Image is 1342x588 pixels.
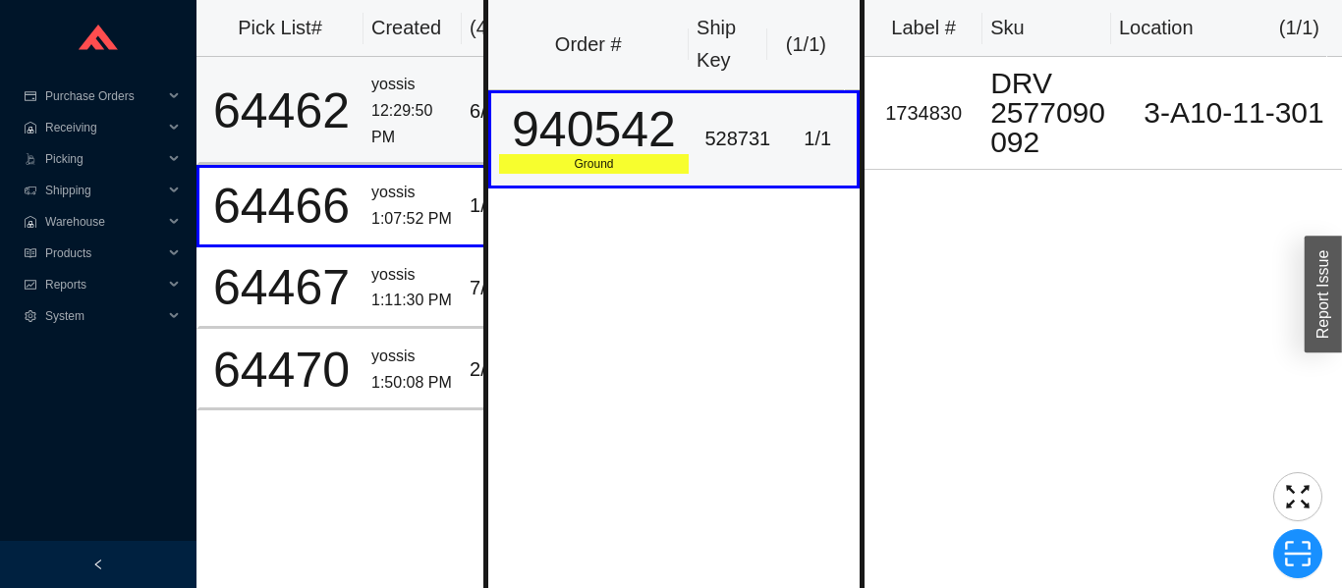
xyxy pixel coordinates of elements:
[371,72,454,98] div: yossis
[704,123,770,155] div: 528731
[1273,529,1322,578] button: scan
[1119,12,1194,44] div: Location
[499,154,690,174] div: Ground
[45,80,163,112] span: Purchase Orders
[872,97,975,130] div: 1734830
[207,86,356,135] div: 64462
[470,272,530,304] div: 7 / 27
[499,105,690,154] div: 940542
[470,189,530,222] div: 1 / 7
[990,69,1118,157] div: DRV 2577090092
[24,279,37,291] span: fund
[371,262,454,289] div: yossis
[207,346,356,395] div: 64470
[45,269,163,300] span: Reports
[371,98,454,150] div: 12:29:50 PM
[24,247,37,259] span: read
[45,175,163,206] span: Shipping
[92,559,104,570] span: left
[786,123,849,155] div: 1 / 1
[470,12,532,44] div: ( 4 )
[371,180,454,206] div: yossis
[371,370,454,397] div: 1:50:08 PM
[371,288,454,314] div: 1:11:30 PM
[1134,98,1334,128] div: 3-A10-11-301
[24,90,37,102] span: credit-card
[207,263,356,312] div: 64467
[207,182,356,231] div: 64466
[45,238,163,269] span: Products
[470,95,530,128] div: 6 / 6
[371,206,454,233] div: 1:07:52 PM
[1274,539,1321,568] span: scan
[470,353,530,386] div: 2 / 2
[45,300,163,332] span: System
[24,310,37,322] span: setting
[45,112,163,143] span: Receiving
[371,344,454,370] div: yossis
[45,143,163,175] span: Picking
[45,206,163,238] span: Warehouse
[1274,482,1321,511] span: fullscreen
[775,28,838,61] div: ( 1 / 1 )
[1273,472,1322,521] button: fullscreen
[1279,12,1319,44] div: ( 1 / 1 )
